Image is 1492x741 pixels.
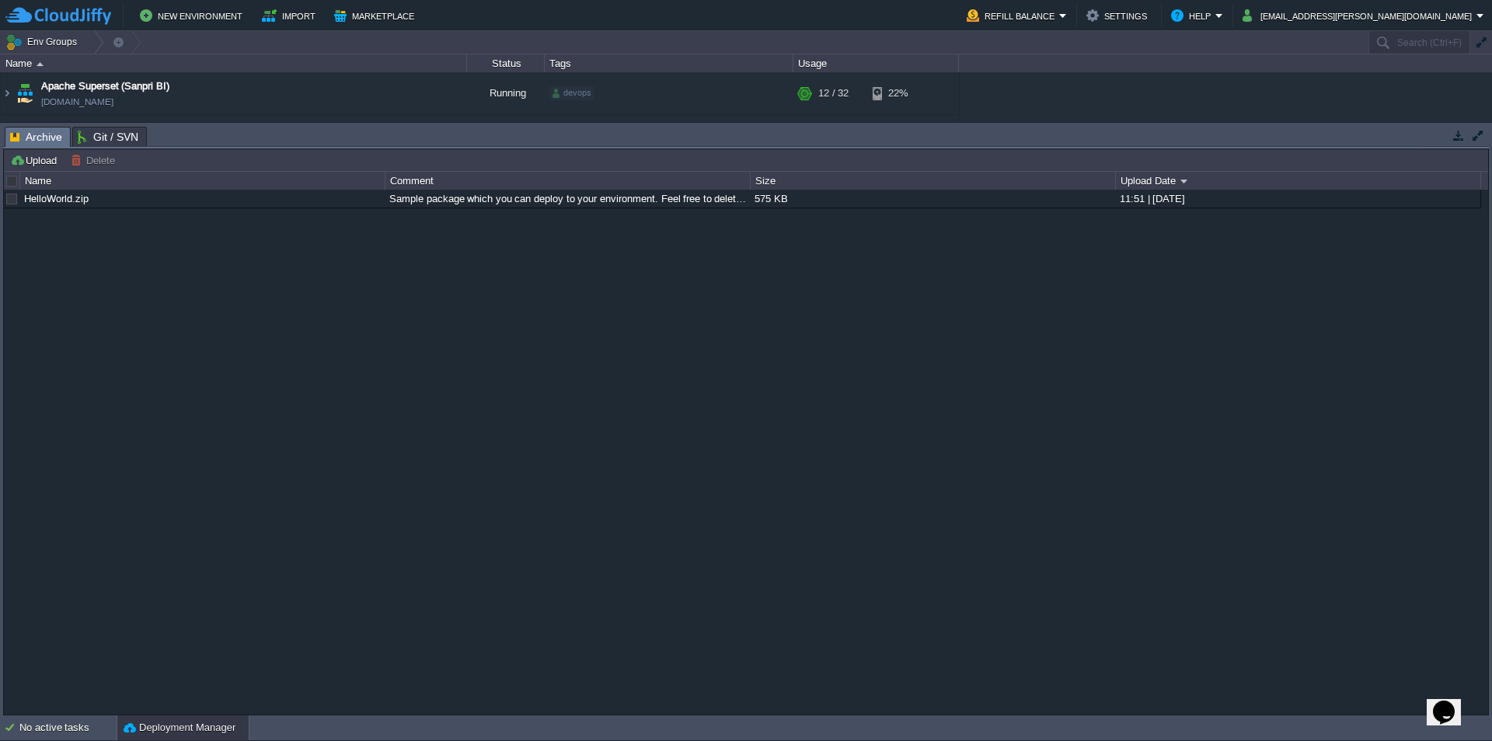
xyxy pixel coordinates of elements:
div: Name [2,54,466,72]
a: Apache Superset (Sanpri BI) [41,79,169,94]
span: Archive [10,128,62,147]
div: Status [468,54,544,72]
div: Upload Date [1117,172,1480,190]
span: Git / SVN [78,128,138,146]
a: HelloWorld.zip [24,193,89,204]
div: Size [751,172,1115,190]
div: Running [467,115,545,157]
div: 2 / 16 [818,115,843,157]
div: 11:51 | [DATE] [1116,190,1480,208]
button: Upload [10,153,61,167]
img: AMDAwAAAACH5BAEAAAAALAAAAAABAAEAAAICRAEAOw== [37,62,44,66]
div: 12 / 32 [818,72,849,114]
img: AMDAwAAAACH5BAEAAAAALAAAAAABAAEAAAICRAEAOw== [14,72,36,114]
div: No active tasks [19,715,117,740]
button: New Environment [140,6,247,25]
a: [DOMAIN_NAME] [41,94,113,110]
div: Tags [546,54,793,72]
iframe: chat widget [1427,679,1476,725]
div: 575 KB [751,190,1114,208]
div: Usage [794,54,958,72]
button: [EMAIL_ADDRESS][PERSON_NAME][DOMAIN_NAME] [1243,6,1476,25]
img: AMDAwAAAACH5BAEAAAAALAAAAAABAAEAAAICRAEAOw== [1,115,13,157]
div: Sample package which you can deploy to your environment. Feel free to delete and upload a package... [385,190,749,208]
div: 22% [873,72,923,114]
img: CloudJiffy [5,6,111,26]
button: Refill Balance [967,6,1059,25]
button: Delete [71,153,120,167]
img: AMDAwAAAACH5BAEAAAAALAAAAAABAAEAAAICRAEAOw== [14,115,36,157]
div: Name [21,172,385,190]
button: Marketplace [334,6,419,25]
button: Settings [1086,6,1152,25]
button: Help [1171,6,1215,25]
div: Comment [386,172,750,190]
button: Deployment Manager [124,720,235,736]
img: AMDAwAAAACH5BAEAAAAALAAAAAABAAEAAAICRAEAOw== [1,72,13,114]
button: Env Groups [5,31,82,53]
button: Import [262,6,320,25]
div: devops [549,86,594,100]
div: 11% [873,115,923,157]
div: Running [467,72,545,114]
